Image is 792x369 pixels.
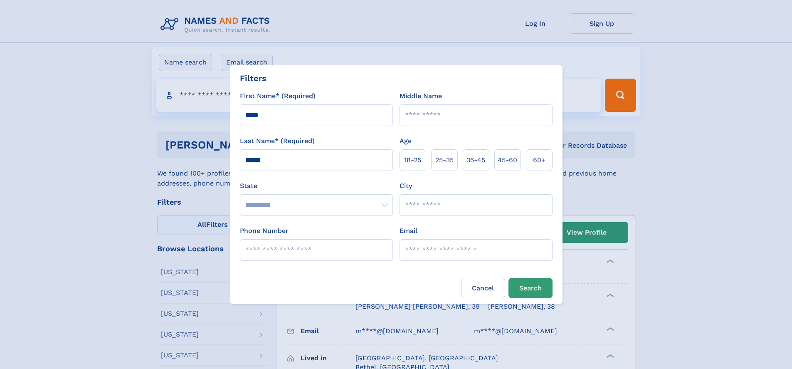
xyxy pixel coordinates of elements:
span: 18‑25 [404,155,421,165]
button: Search [508,278,553,298]
span: 60+ [533,155,545,165]
label: Cancel [461,278,505,298]
label: Age [400,136,412,146]
label: Email [400,226,417,236]
label: Last Name* (Required) [240,136,315,146]
label: State [240,181,393,191]
span: 35‑45 [466,155,485,165]
label: City [400,181,412,191]
label: Middle Name [400,91,442,101]
span: 25‑35 [435,155,454,165]
label: First Name* (Required) [240,91,316,101]
span: 45‑60 [498,155,517,165]
label: Phone Number [240,226,289,236]
div: Filters [240,72,266,84]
